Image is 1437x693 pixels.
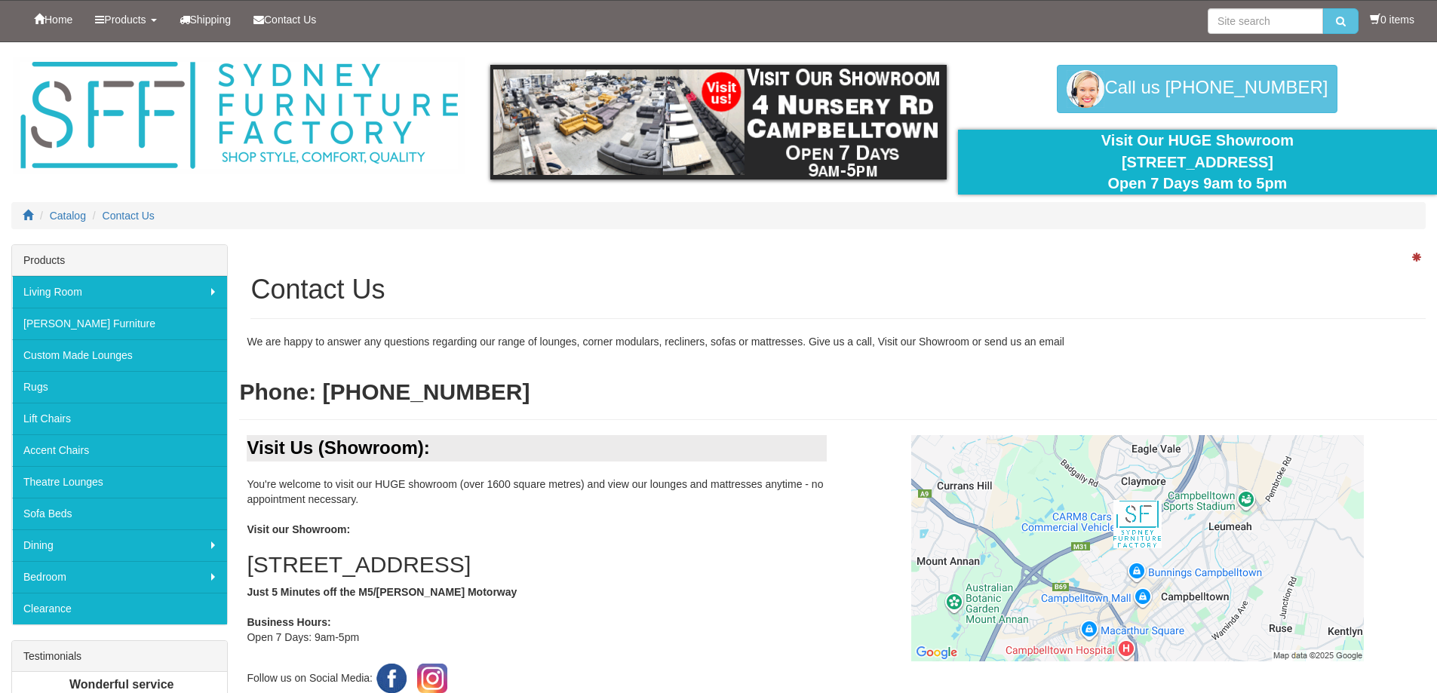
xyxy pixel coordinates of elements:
[247,523,827,598] b: Visit our Showroom: Just 5 Minutes off the M5/[PERSON_NAME] Motorway
[12,641,227,672] div: Testimonials
[242,1,327,38] a: Contact Us
[264,14,316,26] span: Contact Us
[239,334,1437,349] div: We are happy to answer any questions regarding our range of lounges, corner modulars, recliners, ...
[490,65,947,179] img: showroom.gif
[250,274,1426,305] h1: Contact Us
[12,245,227,276] div: Products
[23,1,84,38] a: Home
[12,276,227,308] a: Living Room
[190,14,232,26] span: Shipping
[1370,12,1414,27] li: 0 items
[1208,8,1323,34] input: Site search
[911,435,1364,661] img: Click to activate map
[12,466,227,498] a: Theatre Lounges
[12,403,227,434] a: Lift Chairs
[50,210,86,222] a: Catalog
[13,57,465,174] img: Sydney Furniture Factory
[84,1,167,38] a: Products
[12,593,227,624] a: Clearance
[247,552,827,577] h2: [STREET_ADDRESS]
[239,379,530,404] b: Phone: [PHONE_NUMBER]
[12,529,227,561] a: Dining
[969,130,1426,195] div: Visit Our HUGE Showroom [STREET_ADDRESS] Open 7 Days 9am to 5pm
[104,14,146,26] span: Products
[69,678,173,691] b: Wonderful service
[12,561,227,593] a: Bedroom
[12,339,227,371] a: Custom Made Lounges
[12,371,227,403] a: Rugs
[12,434,227,466] a: Accent Chairs
[168,1,243,38] a: Shipping
[247,435,827,461] div: Visit Us (Showroom):
[247,616,330,628] b: Business Hours:
[45,14,72,26] span: Home
[12,498,227,529] a: Sofa Beds
[12,308,227,339] a: [PERSON_NAME] Furniture
[103,210,155,222] a: Contact Us
[849,435,1426,661] a: Click to activate map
